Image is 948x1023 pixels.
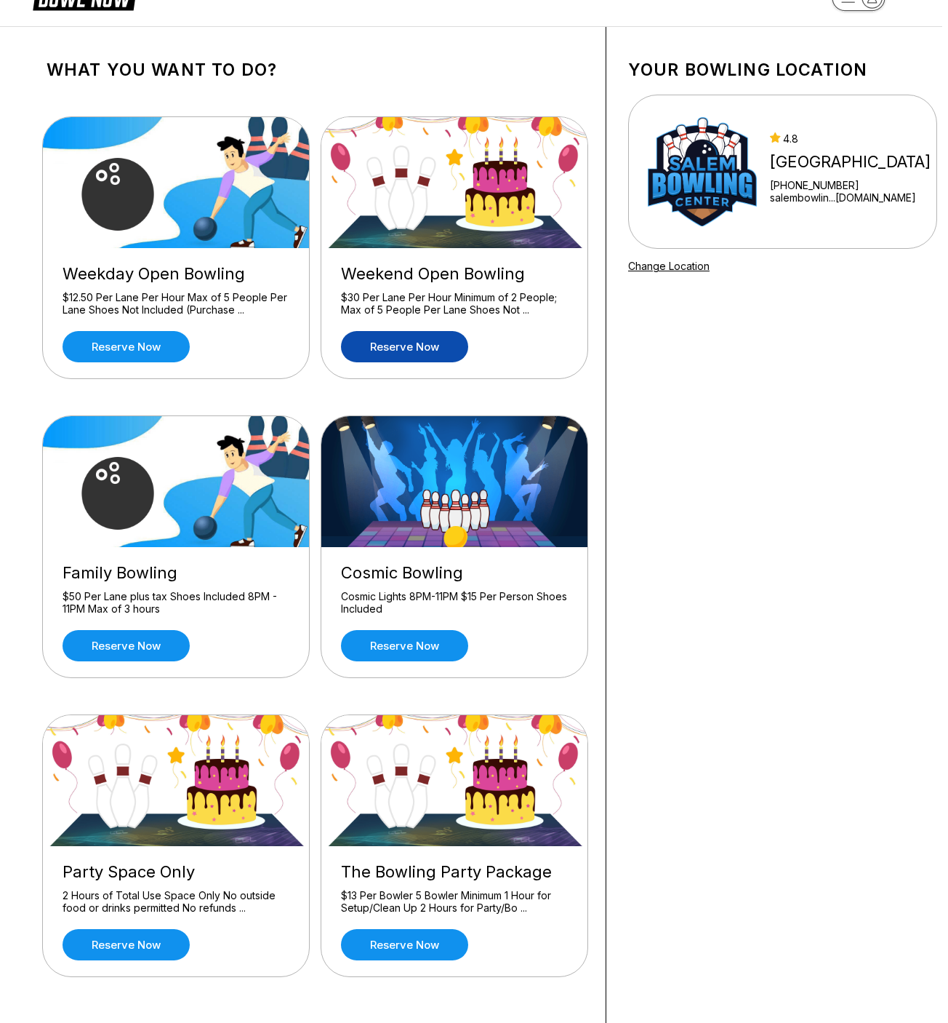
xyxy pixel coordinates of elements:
[770,132,931,145] div: 4.8
[63,929,190,960] a: Reserve now
[341,590,568,616] div: Cosmic Lights 8PM-11PM $15 Per Person Shoes Included
[321,416,589,547] img: Cosmic Bowling
[648,117,757,226] img: Salem Bowling Center
[63,889,289,915] div: 2 Hours of Total Use Space Only No outside food or drinks permitted No refunds ...
[770,179,931,191] div: [PHONE_NUMBER]
[63,862,289,882] div: Party Space Only
[341,291,568,317] div: $30 Per Lane Per Hour Minimum of 2 People; Max of 5 People Per Lane Shoes Not ...
[770,191,931,204] a: salembowlin...[DOMAIN_NAME]
[341,630,468,661] a: Reserve now
[63,563,289,583] div: Family Bowling
[321,117,589,248] img: Weekend Open Bowling
[63,630,190,661] a: Reserve now
[43,416,310,547] img: Family Bowling
[628,260,710,272] a: Change Location
[63,590,289,616] div: $50 Per Lane plus tax Shoes Included 8PM - 11PM Max of 3 hours
[63,291,289,317] div: $12.50 Per Lane Per Hour Max of 5 People Per Lane Shoes Not Included (Purchase ...
[63,264,289,284] div: Weekday Open Bowling
[47,60,584,80] h1: What you want to do?
[43,117,310,248] img: Weekday Open Bowling
[341,862,568,882] div: The Bowling Party Package
[341,929,468,960] a: Reserve now
[63,331,190,362] a: Reserve now
[628,60,937,80] h1: Your bowling location
[341,563,568,583] div: Cosmic Bowling
[770,152,931,172] div: [GEOGRAPHIC_DATA]
[341,264,568,284] div: Weekend Open Bowling
[43,715,310,846] img: Party Space Only
[321,715,589,846] img: The Bowling Party Package
[341,331,468,362] a: Reserve now
[341,889,568,915] div: $13 Per Bowler 5 Bowler Minimum 1 Hour for Setup/Clean Up 2 Hours for Party/Bo ...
